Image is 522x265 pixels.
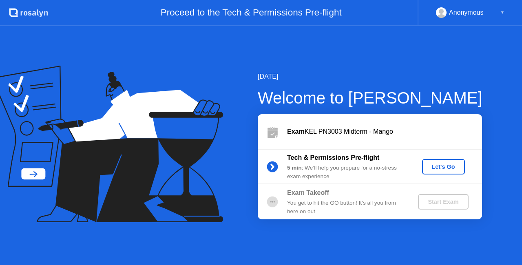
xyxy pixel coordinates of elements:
div: Anonymous [449,7,484,18]
div: Let's Go [425,163,462,170]
div: Welcome to [PERSON_NAME] [258,86,482,110]
b: 5 min [287,165,302,171]
b: Exam [287,128,305,135]
button: Start Exam [418,194,468,210]
div: ▼ [500,7,504,18]
div: Start Exam [421,199,465,205]
div: You get to hit the GO button! It’s all you from here on out [287,199,405,216]
button: Let's Go [422,159,465,174]
div: [DATE] [258,72,482,82]
div: KEL PN3003 Midterm - Mango [287,127,482,137]
b: Tech & Permissions Pre-flight [287,154,379,161]
b: Exam Takeoff [287,189,329,196]
div: : We’ll help you prepare for a no-stress exam experience [287,164,405,181]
